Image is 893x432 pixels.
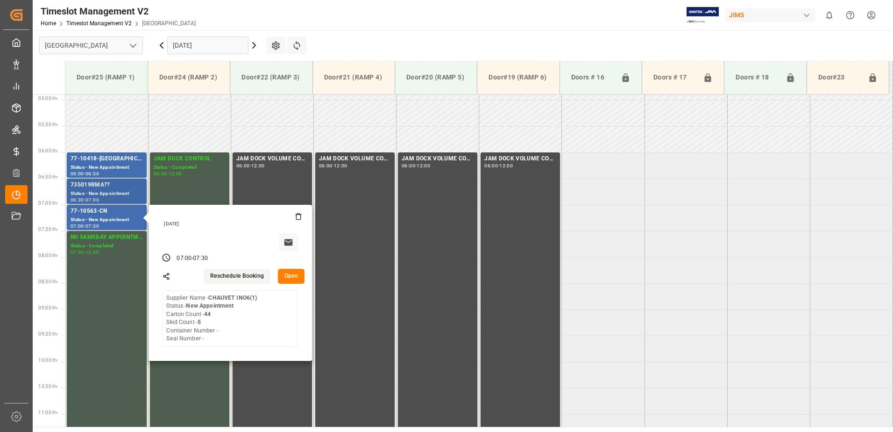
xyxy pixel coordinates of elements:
div: 12:00 [334,164,347,168]
div: Doors # 18 [732,69,781,86]
span: 11:00 Hr [38,410,57,415]
div: - [84,198,85,202]
div: JIMS [725,8,815,22]
div: Status - Completed [71,242,143,250]
b: New Appointment [186,302,234,309]
span: 05:00 Hr [38,96,57,101]
div: Supplier Name - Status - Carton Count - Skid Count - Container Number - Seal Number - [166,294,257,343]
b: 5 [198,319,201,325]
div: 06:00 [71,172,84,176]
div: 06:30 [71,198,84,202]
span: 06:00 Hr [38,148,57,153]
div: JAM DOCK CONTROL [154,154,226,164]
img: Exertis%20JAM%20-%20Email%20Logo.jpg_1722504956.jpg [687,7,719,23]
div: 06:00 [319,164,333,168]
a: Timeslot Management V2 [66,20,132,27]
input: DD.MM.YYYY [167,36,248,54]
span: 09:00 Hr [38,305,57,310]
input: Type to search/select [39,36,143,54]
div: Timeslot Management V2 [41,4,196,18]
div: 07:30 [71,250,84,254]
div: 07:00 [85,198,99,202]
div: [DATE] [161,221,302,227]
div: - [333,164,334,168]
div: JAM DOCK VOLUME CONTROL [402,154,474,164]
a: Home [41,20,56,27]
div: 06:00 [236,164,250,168]
span: 08:30 Hr [38,279,57,284]
button: Open [278,269,305,284]
span: 10:00 Hr [38,358,57,363]
div: 735019RMA?? [71,180,143,190]
span: 07:00 Hr [38,201,57,206]
div: Door#24 (RAMP 2) [156,69,222,86]
span: 05:30 Hr [38,122,57,127]
div: - [415,164,417,168]
span: 07:30 Hr [38,227,57,232]
div: 06:00 [484,164,498,168]
div: Status - New Appointment [71,190,143,198]
div: 77-10563-CN [71,207,143,216]
div: 77-10418-[GEOGRAPHIC_DATA](IN07/11 lines) [71,154,143,164]
div: 06:00 [154,172,167,176]
span: 10:30 Hr [38,384,57,389]
div: 07:30 [85,224,99,228]
button: Help Center [840,5,861,26]
div: - [84,250,85,254]
div: Status - Completed [154,164,226,172]
div: - [84,224,85,228]
b: 44 [204,311,211,317]
div: Doors # 16 [567,69,617,86]
button: Reschedule Booking [204,269,270,284]
div: 06:00 [402,164,415,168]
div: 12:00 [499,164,513,168]
div: - [167,172,168,176]
div: Door#19 (RAMP 6) [485,69,552,86]
span: 08:00 Hr [38,253,57,258]
div: JAM DOCK VOLUME CONTROL [319,154,391,164]
div: 12:00 [417,164,430,168]
div: JAM DOCK VOLUME CONTROL [236,154,308,164]
div: - [191,254,193,263]
div: 12:00 [85,250,99,254]
div: - [498,164,499,168]
div: 07:30 [193,254,208,263]
div: Door#23 [815,69,864,86]
b: CHAUVET INO6(1) [208,295,257,301]
div: Door#20 (RAMP 5) [403,69,469,86]
div: Door#22 (RAMP 3) [238,69,305,86]
div: 07:00 [177,254,191,263]
div: Status - New Appointment [71,164,143,172]
div: 06:30 [85,172,99,176]
div: Door#21 (RAMP 4) [320,69,387,86]
div: Doors # 17 [650,69,699,86]
button: JIMS [725,6,819,24]
button: show 0 new notifications [819,5,840,26]
span: 06:30 Hr [38,174,57,180]
div: JAM DOCK VOLUME CONTROL [484,154,556,164]
div: 12:00 [169,172,182,176]
div: 12:00 [251,164,265,168]
button: open menu [126,38,140,53]
div: Status - New Appointment [71,216,143,224]
div: Door#25 (RAMP 1) [73,69,140,86]
div: NO SAMEDAY APPOINTMENT [71,233,143,242]
div: 07:00 [71,224,84,228]
span: 09:30 Hr [38,331,57,337]
div: - [84,172,85,176]
div: - [250,164,251,168]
